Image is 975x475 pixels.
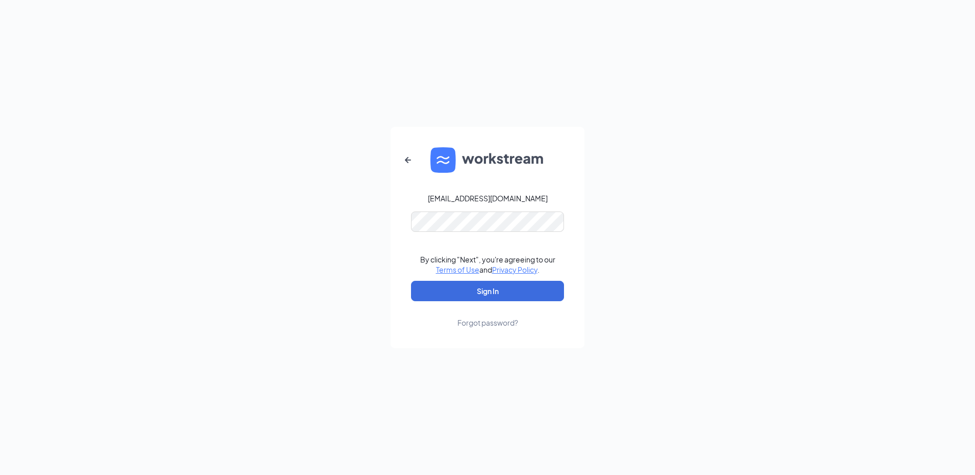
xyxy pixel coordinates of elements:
[402,154,414,166] svg: ArrowLeftNew
[436,265,479,274] a: Terms of Use
[457,318,518,328] div: Forgot password?
[420,254,555,275] div: By clicking "Next", you're agreeing to our and .
[457,301,518,328] a: Forgot password?
[411,281,564,301] button: Sign In
[430,147,545,173] img: WS logo and Workstream text
[428,193,548,203] div: [EMAIL_ADDRESS][DOMAIN_NAME]
[492,265,537,274] a: Privacy Policy
[396,148,420,172] button: ArrowLeftNew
